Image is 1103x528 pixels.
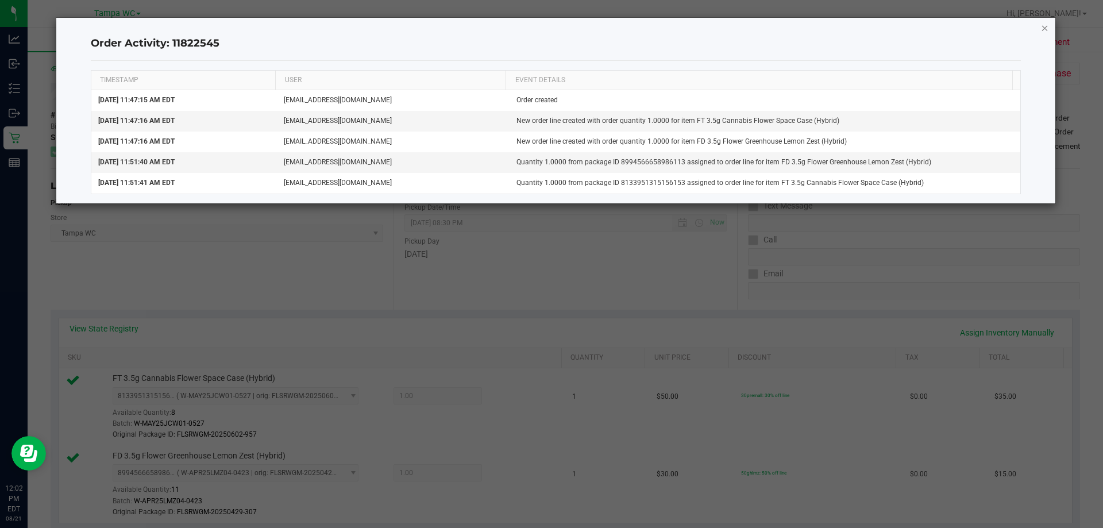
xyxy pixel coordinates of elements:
th: USER [275,71,506,90]
span: [DATE] 11:51:40 AM EDT [98,158,175,166]
th: EVENT DETAILS [506,71,1012,90]
td: [EMAIL_ADDRESS][DOMAIN_NAME] [277,152,509,173]
iframe: Resource center [11,436,46,471]
span: [DATE] 11:47:16 AM EDT [98,117,175,125]
td: [EMAIL_ADDRESS][DOMAIN_NAME] [277,132,509,152]
td: [EMAIL_ADDRESS][DOMAIN_NAME] [277,111,509,132]
span: [DATE] 11:47:15 AM EDT [98,96,175,104]
td: Order created [510,90,1021,111]
span: [DATE] 11:51:41 AM EDT [98,179,175,187]
td: [EMAIL_ADDRESS][DOMAIN_NAME] [277,173,509,193]
td: New order line created with order quantity 1.0000 for item FT 3.5g Cannabis Flower Space Case (Hy... [510,111,1021,132]
td: Quantity 1.0000 from package ID 8994566658986113 assigned to order line for item FD 3.5g Flower G... [510,152,1021,173]
h4: Order Activity: 11822545 [91,36,1021,51]
span: [DATE] 11:47:16 AM EDT [98,137,175,145]
th: TIMESTAMP [91,71,276,90]
td: New order line created with order quantity 1.0000 for item FD 3.5g Flower Greenhouse Lemon Zest (... [510,132,1021,152]
td: [EMAIL_ADDRESS][DOMAIN_NAME] [277,90,509,111]
td: Quantity 1.0000 from package ID 8133951315156153 assigned to order line for item FT 3.5g Cannabis... [510,173,1021,193]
